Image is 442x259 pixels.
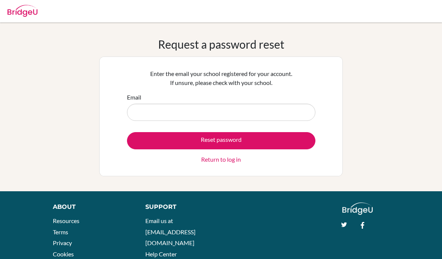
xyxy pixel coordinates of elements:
[53,239,72,246] a: Privacy
[53,202,128,211] div: About
[53,228,68,235] a: Terms
[342,202,373,215] img: logo_white@2x-f4f0deed5e89b7ecb1c2cc34c3e3d731f90f0f143d5ea2071677605dd97b5244.png
[127,132,315,149] button: Reset password
[145,202,214,211] div: Support
[53,217,79,224] a: Resources
[127,69,315,87] p: Enter the email your school registered for your account. If unsure, please check with your school.
[158,37,284,51] h1: Request a password reset
[127,93,141,102] label: Email
[145,217,196,246] a: Email us at [EMAIL_ADDRESS][DOMAIN_NAME]
[53,250,74,258] a: Cookies
[145,250,177,258] a: Help Center
[201,155,241,164] a: Return to log in
[7,5,37,17] img: Bridge-U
